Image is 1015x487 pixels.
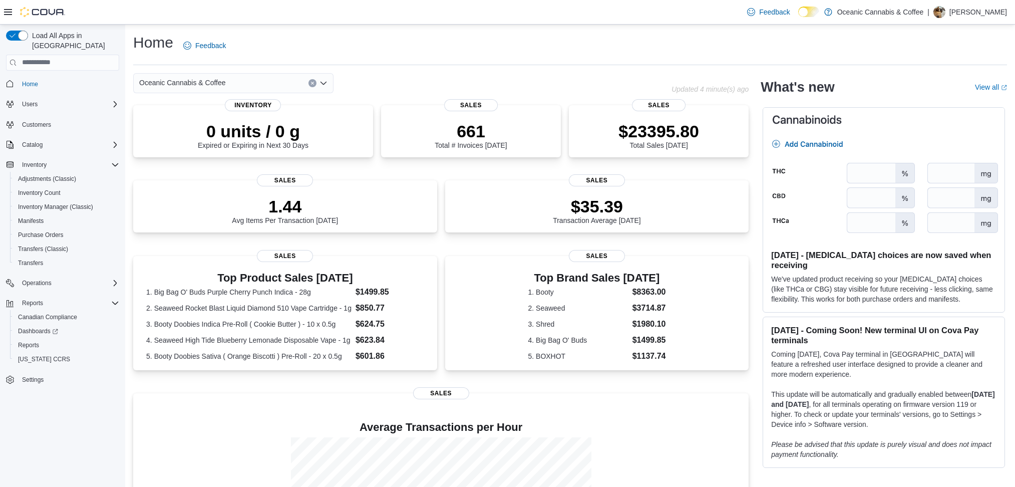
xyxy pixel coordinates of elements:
[2,158,123,172] button: Inventory
[179,36,230,56] a: Feedback
[798,7,819,17] input: Dark Mode
[528,287,628,297] dt: 1. Booty
[146,335,352,345] dt: 4. Seaweed High Tide Blueberry Lemonade Disposable Vape - 1g
[356,350,424,362] dd: $601.86
[1001,85,1007,91] svg: External link
[743,2,794,22] a: Feedback
[18,98,42,110] button: Users
[18,277,56,289] button: Operations
[18,78,119,90] span: Home
[553,196,641,216] p: $35.39
[632,350,666,362] dd: $1137.74
[18,203,93,211] span: Inventory Manager (Classic)
[257,174,313,186] span: Sales
[761,79,834,95] h2: What's new
[14,229,68,241] a: Purchase Orders
[146,272,424,284] h3: Top Product Sales [DATE]
[22,299,43,307] span: Reports
[949,6,1007,18] p: [PERSON_NAME]
[6,73,119,413] nav: Complex example
[435,121,507,141] p: 661
[14,215,119,227] span: Manifests
[14,187,119,199] span: Inventory Count
[444,99,498,111] span: Sales
[10,310,123,324] button: Canadian Compliance
[10,338,123,352] button: Reports
[356,318,424,330] dd: $624.75
[528,319,628,329] dt: 3. Shred
[18,175,76,183] span: Adjustments (Classic)
[10,352,123,366] button: [US_STATE] CCRS
[10,172,123,186] button: Adjustments (Classic)
[10,200,123,214] button: Inventory Manager (Classic)
[356,334,424,346] dd: $623.84
[232,196,338,216] p: 1.44
[2,372,123,387] button: Settings
[18,341,39,349] span: Reports
[2,77,123,91] button: Home
[10,256,123,270] button: Transfers
[18,119,55,131] a: Customers
[146,287,352,297] dt: 1. Big Bag O' Buds Purple Cherry Punch Indica - 28g
[14,201,119,213] span: Inventory Manager (Classic)
[2,276,123,290] button: Operations
[10,186,123,200] button: Inventory Count
[771,250,996,270] h3: [DATE] - [MEDICAL_DATA] choices are now saved when receiving
[22,141,43,149] span: Catalog
[2,117,123,132] button: Customers
[133,33,173,53] h1: Home
[14,311,81,323] a: Canadian Compliance
[10,214,123,228] button: Manifests
[14,187,65,199] a: Inventory Count
[225,99,281,111] span: Inventory
[933,6,945,18] div: Amber Marsh
[356,286,424,298] dd: $1499.85
[632,286,666,298] dd: $8363.00
[18,259,43,267] span: Transfers
[22,279,52,287] span: Operations
[18,231,64,239] span: Purchase Orders
[2,97,123,111] button: Users
[435,121,507,149] div: Total # Invoices [DATE]
[146,319,352,329] dt: 3. Booty Doobies Indica Pre-Roll ( Cookie Butter ) - 10 x 0.5g
[553,196,641,224] div: Transaction Average [DATE]
[22,376,44,384] span: Settings
[18,355,70,363] span: [US_STATE] CCRS
[632,318,666,330] dd: $1980.10
[22,161,47,169] span: Inventory
[18,277,119,289] span: Operations
[14,325,119,337] span: Dashboards
[18,374,48,386] a: Settings
[14,201,97,213] a: Inventory Manager (Classic)
[14,243,119,255] span: Transfers (Classic)
[18,139,119,151] span: Catalog
[14,257,119,269] span: Transfers
[618,121,699,149] div: Total Sales [DATE]
[28,31,119,51] span: Load All Apps in [GEOGRAPHIC_DATA]
[771,440,991,458] em: Please be advised that this update is purely visual and does not impact payment functionality.
[14,173,119,185] span: Adjustments (Classic)
[14,229,119,241] span: Purchase Orders
[356,302,424,314] dd: $850.77
[528,303,628,313] dt: 2. Seaweed
[10,242,123,256] button: Transfers (Classic)
[18,313,77,321] span: Canadian Compliance
[319,79,327,87] button: Open list of options
[975,83,1007,91] a: View allExternal link
[632,99,686,111] span: Sales
[771,389,996,429] p: This update will be automatically and gradually enabled between , for all terminals operating on ...
[18,98,119,110] span: Users
[927,6,929,18] p: |
[146,303,352,313] dt: 2. Seaweed Rocket Blast Liquid Diamond 510 Vape Cartridge - 1g
[18,189,61,197] span: Inventory Count
[413,387,469,399] span: Sales
[671,85,749,93] p: Updated 4 minute(s) ago
[14,257,47,269] a: Transfers
[569,250,625,262] span: Sales
[10,228,123,242] button: Purchase Orders
[771,274,996,304] p: We've updated product receiving so your [MEDICAL_DATA] choices (like THCa or CBG) stay visible fo...
[18,217,44,225] span: Manifests
[22,100,38,108] span: Users
[139,77,226,89] span: Oceanic Cannabis & Coffee
[569,174,625,186] span: Sales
